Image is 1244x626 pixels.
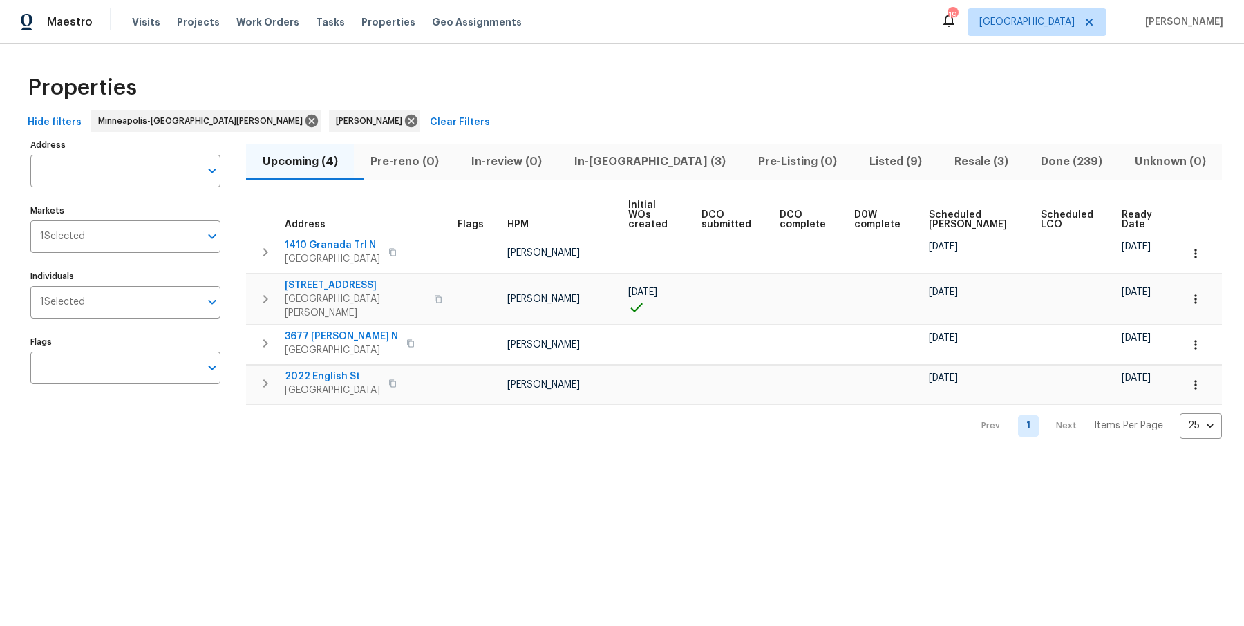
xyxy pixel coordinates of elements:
[1122,373,1151,383] span: [DATE]
[28,114,82,131] span: Hide filters
[507,380,580,390] span: [PERSON_NAME]
[1122,242,1151,252] span: [DATE]
[40,296,85,308] span: 1 Selected
[1041,210,1098,229] span: Scheduled LCO
[1122,333,1151,343] span: [DATE]
[1033,152,1110,171] span: Done (239)
[1094,419,1163,433] p: Items Per Page
[430,114,490,131] span: Clear Filters
[432,15,522,29] span: Geo Assignments
[30,338,220,346] label: Flags
[566,152,733,171] span: In-[GEOGRAPHIC_DATA] (3)
[1127,152,1214,171] span: Unknown (0)
[40,231,85,243] span: 1 Selected
[929,333,958,343] span: [DATE]
[202,358,222,377] button: Open
[47,15,93,29] span: Maestro
[285,278,426,292] span: [STREET_ADDRESS]
[628,287,657,297] span: [DATE]
[507,340,580,350] span: [PERSON_NAME]
[316,17,345,27] span: Tasks
[948,8,957,22] div: 19
[329,110,420,132] div: [PERSON_NAME]
[285,220,326,229] span: Address
[285,238,380,252] span: 1410 Granada Trl N
[254,152,346,171] span: Upcoming (4)
[361,15,415,29] span: Properties
[285,370,380,383] span: 2022 English St
[507,220,529,229] span: HPM
[285,343,398,357] span: [GEOGRAPHIC_DATA]
[929,242,958,252] span: [DATE]
[929,210,1017,229] span: Scheduled [PERSON_NAME]
[336,114,408,128] span: [PERSON_NAME]
[22,110,87,135] button: Hide filters
[1122,287,1151,297] span: [DATE]
[132,15,160,29] span: Visits
[946,152,1016,171] span: Resale (3)
[458,220,484,229] span: Flags
[701,210,756,229] span: DCO submitted
[929,373,958,383] span: [DATE]
[285,383,380,397] span: [GEOGRAPHIC_DATA]
[285,292,426,320] span: [GEOGRAPHIC_DATA][PERSON_NAME]
[463,152,549,171] span: In-review (0)
[628,200,678,229] span: Initial WOs created
[362,152,446,171] span: Pre-reno (0)
[30,272,220,281] label: Individuals
[507,294,580,304] span: [PERSON_NAME]
[30,207,220,215] label: Markets
[979,15,1075,29] span: [GEOGRAPHIC_DATA]
[98,114,308,128] span: Minneapolis-[GEOGRAPHIC_DATA][PERSON_NAME]
[177,15,220,29] span: Projects
[202,227,222,246] button: Open
[30,141,220,149] label: Address
[202,292,222,312] button: Open
[91,110,321,132] div: Minneapolis-[GEOGRAPHIC_DATA][PERSON_NAME]
[28,81,137,95] span: Properties
[1122,210,1157,229] span: Ready Date
[854,210,905,229] span: D0W complete
[929,287,958,297] span: [DATE]
[1180,408,1222,444] div: 25
[1140,15,1223,29] span: [PERSON_NAME]
[1018,415,1039,437] a: Goto page 1
[750,152,845,171] span: Pre-Listing (0)
[202,161,222,180] button: Open
[968,413,1222,439] nav: Pagination Navigation
[236,15,299,29] span: Work Orders
[285,330,398,343] span: 3677 [PERSON_NAME] N
[507,248,580,258] span: [PERSON_NAME]
[424,110,496,135] button: Clear Filters
[780,210,831,229] span: DCO complete
[861,152,930,171] span: Listed (9)
[285,252,380,266] span: [GEOGRAPHIC_DATA]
